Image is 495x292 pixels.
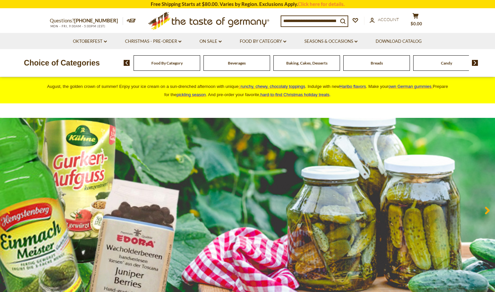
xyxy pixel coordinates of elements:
span: Account [378,17,399,22]
p: Questions? [50,16,123,25]
a: Christmas - PRE-ORDER [125,38,181,45]
span: MON - FRI, 9:00AM - 5:00PM (EST) [50,24,106,28]
a: Click here for details. [298,1,345,7]
span: August, the golden crown of summer! Enjoy your ice cream on a sun-drenched afternoon with unique ... [47,84,448,97]
span: . [261,92,331,97]
img: previous arrow [124,60,130,66]
a: crunchy, chewy, chocolaty toppings [238,84,305,89]
span: own German gummies [388,84,432,89]
button: $0.00 [406,13,426,29]
a: Haribo flavors [340,84,366,89]
span: runchy, chewy, chocolaty toppings [240,84,305,89]
img: next arrow [472,60,478,66]
a: Beverages [228,61,246,66]
a: Food By Category [151,61,183,66]
span: $0.00 [411,21,422,26]
a: Download Catalog [376,38,422,45]
a: pickling season [176,92,206,97]
a: Candy [441,61,452,66]
a: On Sale [200,38,222,45]
a: Breads [371,61,383,66]
a: Baking, Cakes, Desserts [286,61,327,66]
a: Seasons & Occasions [304,38,357,45]
a: own German gummies. [388,84,433,89]
a: Oktoberfest [73,38,107,45]
a: [PHONE_NUMBER] [74,17,118,23]
a: Account [370,16,399,23]
a: hard-to-find Christmas holiday treats [261,92,330,97]
a: Food By Category [240,38,286,45]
